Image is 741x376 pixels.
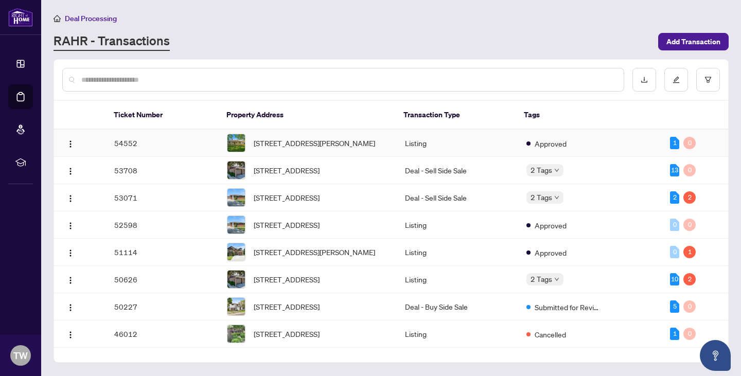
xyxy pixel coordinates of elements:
td: 50227 [106,293,219,320]
td: Deal - Sell Side Sale [397,157,518,184]
div: 1 [683,246,696,258]
td: 53071 [106,184,219,211]
span: Approved [535,220,567,231]
span: [STREET_ADDRESS] [254,301,320,312]
button: Logo [62,189,79,206]
span: Approved [535,247,567,258]
div: 0 [683,137,696,149]
span: Deal Processing [65,14,117,23]
img: thumbnail-img [227,134,245,152]
span: [STREET_ADDRESS][PERSON_NAME] [254,246,375,258]
div: 0 [670,219,679,231]
div: 2 [683,191,696,204]
td: 53708 [106,157,219,184]
img: thumbnail-img [227,189,245,206]
span: filter [704,76,712,83]
span: down [554,195,559,200]
span: down [554,277,559,282]
img: thumbnail-img [227,216,245,234]
div: 0 [683,300,696,313]
th: Ticket Number [105,101,218,130]
td: Deal - Buy Side Sale [397,293,518,320]
img: thumbnail-img [227,162,245,179]
img: thumbnail-img [227,298,245,315]
button: Open asap [700,340,731,371]
span: Submitted for Review [535,301,602,313]
img: Logo [66,331,75,339]
div: 5 [670,300,679,313]
div: 1 [670,137,679,149]
th: Property Address [218,101,395,130]
img: thumbnail-img [227,271,245,288]
img: Logo [66,140,75,148]
img: Logo [66,167,75,175]
td: 52598 [106,211,219,239]
button: Logo [62,244,79,260]
div: 13 [670,164,679,176]
img: thumbnail-img [227,243,245,261]
button: Logo [62,217,79,233]
span: 2 Tags [531,164,552,176]
button: Logo [62,271,79,288]
td: 51114 [106,239,219,266]
span: edit [673,76,680,83]
td: Deal - Sell Side Sale [397,184,518,211]
td: Listing [397,266,518,293]
td: Listing [397,239,518,266]
td: Listing [397,130,518,157]
img: thumbnail-img [227,325,245,343]
span: Cancelled [535,329,566,340]
span: download [641,76,648,83]
img: logo [8,8,33,27]
span: [STREET_ADDRESS][PERSON_NAME] [254,137,375,149]
span: down [554,168,559,173]
span: [STREET_ADDRESS] [254,192,320,203]
span: TW [13,348,28,363]
span: home [54,15,61,22]
button: Logo [62,135,79,151]
img: Logo [66,303,75,312]
img: Logo [66,222,75,230]
td: 50626 [106,266,219,293]
button: Logo [62,162,79,178]
img: Logo [66,249,75,257]
span: Approved [535,138,567,149]
span: 2 Tags [531,273,552,285]
div: 0 [670,246,679,258]
div: 0 [683,328,696,340]
a: RAHR - Transactions [54,32,170,51]
div: 10 [670,273,679,285]
span: 2 Tags [531,191,552,203]
th: Tags [516,101,659,130]
div: 1 [670,328,679,340]
td: 46012 [106,320,219,348]
div: 0 [683,164,696,176]
div: 2 [670,191,679,204]
button: edit [664,68,688,92]
td: 54552 [106,130,219,157]
img: Logo [66,276,75,284]
span: [STREET_ADDRESS] [254,328,320,339]
button: Logo [62,298,79,315]
img: Logo [66,194,75,203]
button: Add Transaction [658,33,729,50]
div: 2 [683,273,696,285]
span: [STREET_ADDRESS] [254,219,320,230]
td: Listing [397,211,518,239]
span: Add Transaction [666,33,720,50]
th: Transaction Type [395,101,516,130]
button: filter [696,68,720,92]
button: download [632,68,656,92]
span: [STREET_ADDRESS] [254,274,320,285]
div: 0 [683,219,696,231]
button: Logo [62,326,79,342]
td: Listing [397,320,518,348]
span: [STREET_ADDRESS] [254,165,320,176]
